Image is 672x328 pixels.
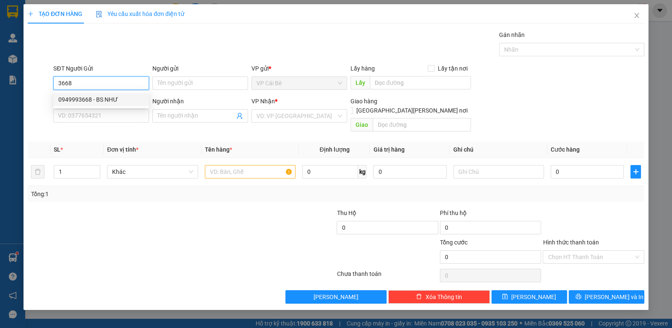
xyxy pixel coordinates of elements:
[96,10,184,17] span: Yêu cầu xuất hóa đơn điện tử
[107,146,139,153] span: Đơn vị tính
[72,37,157,49] div: 0962716550
[7,8,20,17] span: Gửi:
[319,146,349,153] span: Định lượng
[152,64,248,73] div: Người gửi
[434,64,471,73] span: Lấy tận nơi
[388,290,489,304] button: deleteXóa Thông tin
[205,165,296,178] input: VD: Bàn, Ghế
[350,98,377,105] span: Giao hàng
[7,7,66,17] div: VP Cái Bè
[54,146,60,153] span: SL
[28,11,34,17] span: plus
[251,98,275,105] span: VP Nhận
[551,146,580,153] span: Cước hàng
[7,17,66,29] div: 0937631929
[350,76,370,89] span: Lấy
[450,142,548,158] th: Ghi chú
[31,189,260,199] div: Tổng: 1
[630,165,641,178] button: plus
[440,239,468,246] span: Tổng cước
[350,65,375,72] span: Lấy hàng
[285,290,387,304] button: [PERSON_NAME]
[633,12,640,19] span: close
[350,118,373,131] span: Giao
[543,239,599,246] label: Hình thức thanh toán
[72,8,92,17] span: Nhận:
[373,146,404,153] span: Giá trị hàng
[28,10,82,17] span: TẠO ĐƠN HÀNG
[336,269,439,284] div: Chưa thanh toán
[631,168,641,175] span: plus
[416,294,422,300] span: delete
[31,165,44,178] button: delete
[58,95,144,104] div: 0949993668 - BS NHƯ
[314,292,358,302] span: [PERSON_NAME]
[53,93,149,106] div: 0949993668 - BS NHƯ
[575,294,581,300] span: printer
[96,11,102,18] img: icon
[337,210,356,216] span: Thu Hộ
[373,118,471,131] input: Dọc đường
[71,54,158,66] div: 180.000
[53,64,149,73] div: SĐT Người Gửi
[71,56,90,65] span: Chưa :
[625,4,648,28] button: Close
[112,165,193,178] span: Khác
[373,165,446,178] input: 0
[236,113,243,119] span: user-add
[72,27,157,37] div: Khải
[256,77,342,89] span: VP Cái Bè
[511,292,556,302] span: [PERSON_NAME]
[152,97,248,106] div: Người nhận
[499,31,525,38] label: Gán nhãn
[569,290,644,304] button: printer[PERSON_NAME] và In
[585,292,643,302] span: [PERSON_NAME] và In
[353,106,471,115] span: [GEOGRAPHIC_DATA][PERSON_NAME] nơi
[205,146,232,153] span: Tên hàng
[440,208,541,221] div: Phí thu hộ
[453,165,544,178] input: Ghi Chú
[492,290,567,304] button: save[PERSON_NAME]
[370,76,471,89] input: Dọc đường
[502,294,508,300] span: save
[425,292,462,302] span: Xóa Thông tin
[251,64,347,73] div: VP gửi
[72,7,157,27] div: VP [GEOGRAPHIC_DATA]
[358,165,366,178] span: kg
